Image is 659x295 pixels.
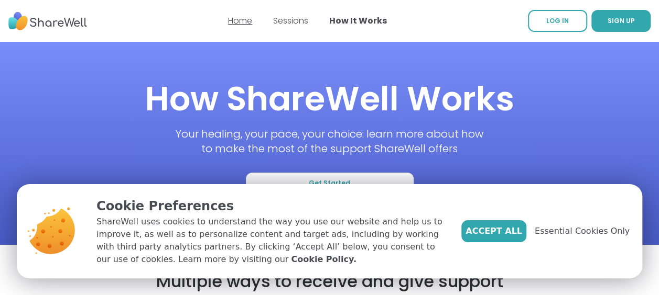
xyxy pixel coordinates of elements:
button: SIGN UP [591,10,651,32]
button: Accept All [461,220,526,242]
p: Your healing, your pace, your choice: learn more about how to make the most of the support ShareW... [173,127,486,156]
a: How It Works [329,15,387,27]
h2: Multiple ways to receive and give support [156,270,503,293]
a: LOG IN [528,10,587,32]
span: SIGN UP [608,16,635,25]
a: Cookie Policy. [291,253,356,266]
img: ShareWell Nav Logo [8,7,87,36]
p: Cookie Preferences [96,197,445,215]
span: Essential Cookies Only [535,225,630,237]
span: Get Started [309,179,350,188]
span: Accept All [466,225,522,237]
a: Sessions [273,15,308,27]
span: LOG IN [546,16,569,25]
p: ShareWell uses cookies to understand the way you use our website and help us to improve it, as we... [96,215,445,266]
button: Get Started [246,173,414,195]
h1: How ShareWell Works [145,75,514,122]
a: Home [228,15,252,27]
